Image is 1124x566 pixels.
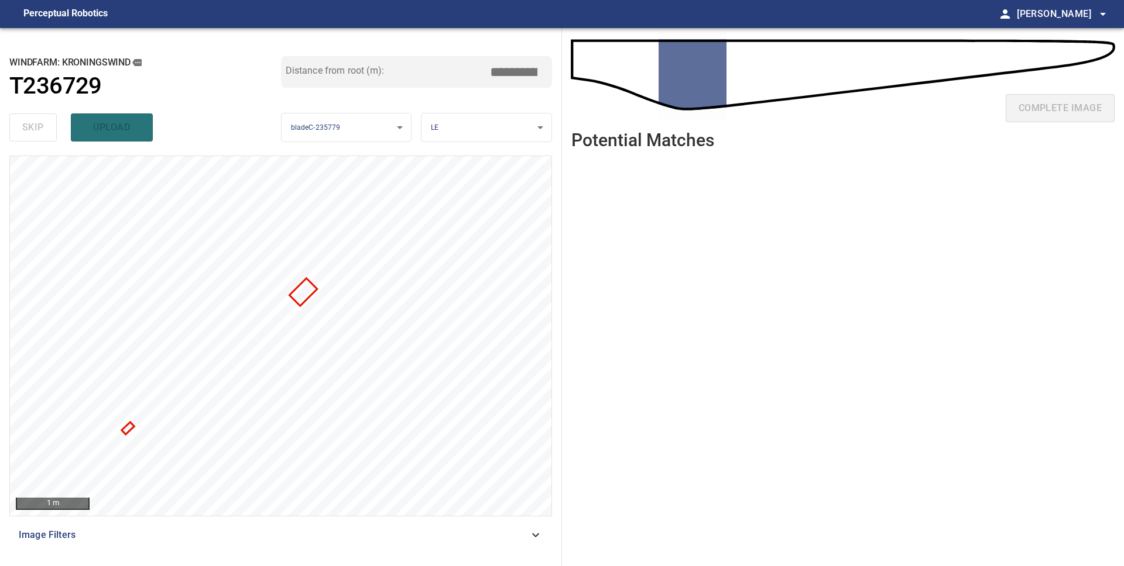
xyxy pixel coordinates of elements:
[286,66,384,75] label: Distance from root (m):
[19,528,529,542] span: Image Filters
[1017,6,1110,22] span: [PERSON_NAME]
[998,7,1012,21] span: person
[1096,7,1110,21] span: arrow_drop_down
[571,130,714,150] h2: Potential Matches
[9,73,281,100] a: T236729
[9,56,281,69] h2: windfarm: Kroningswind
[9,521,552,549] div: Image Filters
[282,113,412,143] div: bladeC-235779
[291,123,341,132] span: bladeC-235779
[23,5,108,23] figcaption: Perceptual Robotics
[431,123,438,132] span: LE
[131,56,143,69] button: copy message details
[421,113,551,143] div: LE
[9,73,102,100] h1: T236729
[1012,2,1110,26] button: [PERSON_NAME]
